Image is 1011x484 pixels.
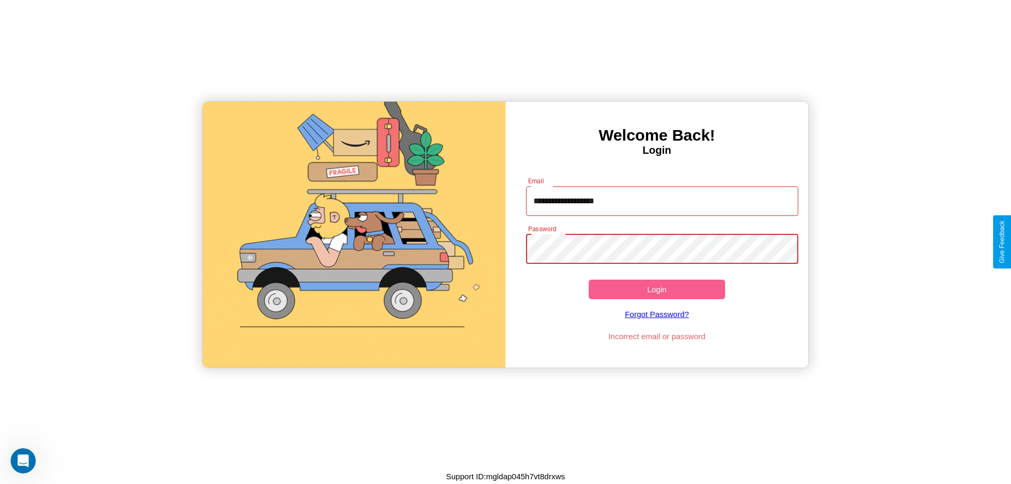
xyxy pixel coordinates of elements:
h3: Welcome Back! [506,126,808,144]
h4: Login [506,144,808,156]
button: Login [589,280,725,299]
img: gif [203,102,506,368]
a: Forgot Password? [521,299,794,329]
div: Give Feedback [998,221,1006,263]
p: Support ID: mgldap045h7vt8drxws [446,469,565,483]
label: Email [528,176,544,185]
label: Password [528,224,556,233]
iframe: Intercom live chat [11,448,36,473]
p: Incorrect email or password [521,329,794,343]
